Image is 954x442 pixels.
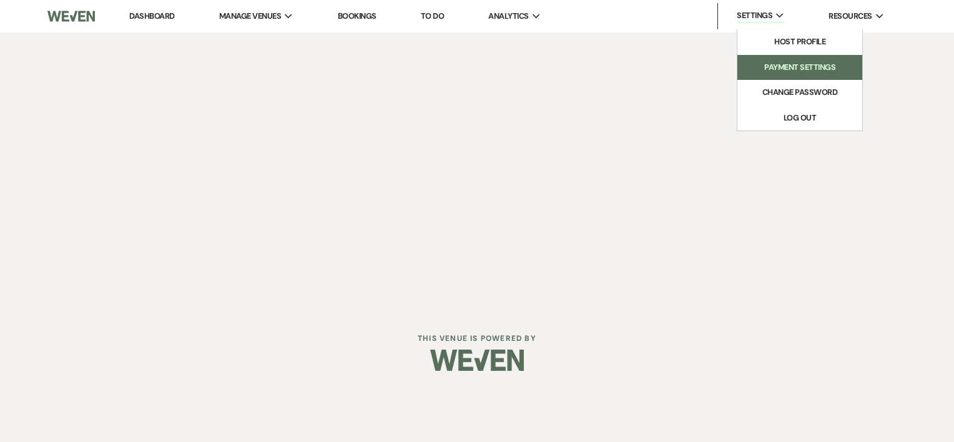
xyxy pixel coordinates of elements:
[744,86,856,99] li: Change Password
[129,11,174,21] a: Dashboard
[338,11,376,21] a: Bookings
[744,61,856,74] li: Payment Settings
[421,11,444,21] a: To Do
[47,3,94,29] img: Weven Logo
[737,80,862,105] a: Change Password
[737,9,772,22] span: Settings
[219,10,281,22] span: Manage Venues
[737,106,862,130] a: Log Out
[737,55,862,80] a: Payment Settings
[430,338,524,382] img: Weven Logo
[744,36,856,48] li: Host Profile
[488,10,528,22] span: Analytics
[737,29,862,54] a: Host Profile
[829,10,872,22] span: Resources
